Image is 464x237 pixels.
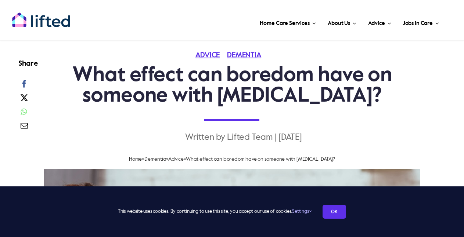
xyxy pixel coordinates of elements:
a: lifted-logo [12,12,71,19]
a: Home Care Services [258,11,318,33]
h1: What effect can boredom have on someone with [MEDICAL_DATA]? [58,65,407,106]
span: About Us [328,18,350,29]
nav: Main Menu [87,11,441,33]
span: This website uses cookies. By continuing to use this site, you accept our use of cookies. [118,206,312,218]
a: Settings [292,209,312,214]
span: Categories: , [195,52,268,59]
span: What effect can boredom have on someone with [MEDICAL_DATA]? [186,157,335,162]
a: Home [129,157,142,162]
a: Advice [195,52,227,59]
a: Advice [366,11,393,33]
nav: Breadcrumb [58,153,407,165]
span: Jobs in Care [403,18,433,29]
a: OK [323,205,346,219]
span: Advice [368,18,385,29]
a: Dementia [227,52,268,59]
a: Jobs in Care [401,11,442,33]
a: About Us [325,11,359,33]
a: Dementia [144,157,166,162]
a: Advice [168,157,184,162]
span: » » » [129,157,335,162]
span: Home Care Services [260,18,309,29]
